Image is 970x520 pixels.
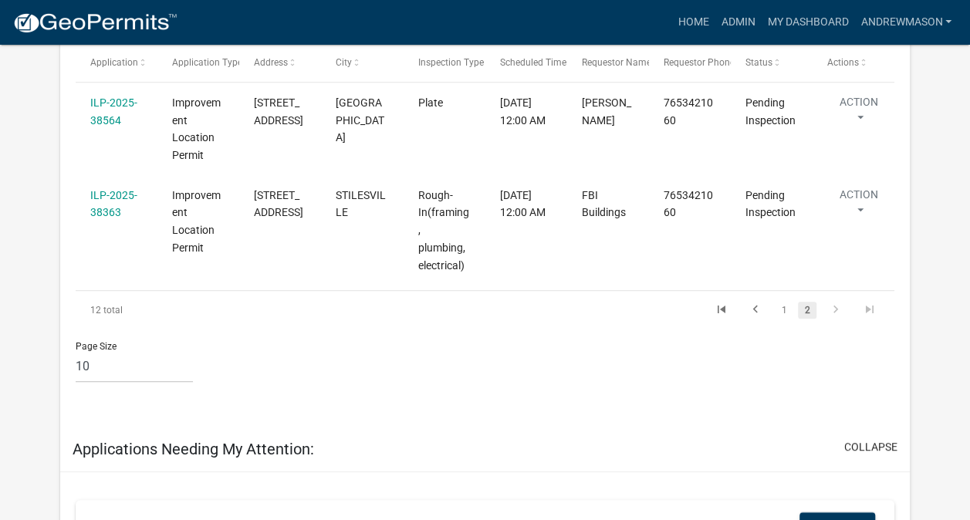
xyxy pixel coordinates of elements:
[417,57,483,68] span: Inspection Type
[827,57,859,68] span: Actions
[741,302,770,319] a: go to previous page
[772,297,796,323] li: page 1
[336,57,352,68] span: City
[90,189,137,219] a: ILP-2025-38363
[745,96,796,127] span: Pending Inspection
[500,57,566,68] span: Scheduled Time
[157,44,239,81] datatable-header-cell: Application Type
[796,297,819,323] li: page 2
[76,44,157,81] datatable-header-cell: Application
[90,57,138,68] span: Application
[172,57,242,68] span: Application Type
[500,189,546,219] span: 09/16/2025, 12:00 AM
[821,302,850,319] a: go to next page
[827,187,891,225] button: Action
[500,96,546,127] span: 09/16/2025, 12:00 AM
[254,189,303,219] span: 10972 W HORSE BARN RD
[403,44,485,81] datatable-header-cell: Inspection Type
[582,189,626,219] span: FBI Buildings
[336,189,386,219] span: STILESVILLE
[336,96,384,144] span: MARTINSVILLE
[715,8,761,37] a: Admin
[731,44,813,81] datatable-header-cell: Status
[566,44,648,81] datatable-header-cell: Requestor Name
[855,302,884,319] a: go to last page
[172,189,221,254] span: Improvement Location Permit
[582,96,631,127] span: NICK PARKS
[664,96,713,127] span: 7653421060
[707,302,736,319] a: go to first page
[90,96,137,127] a: ILP-2025-38564
[798,302,816,319] a: 2
[671,8,715,37] a: Home
[254,96,303,127] span: 2420 GOOSE CREEK RD
[664,57,735,68] span: Requestor Phone
[761,8,854,37] a: My Dashboard
[321,44,403,81] datatable-header-cell: City
[485,44,566,81] datatable-header-cell: Scheduled Time
[76,291,237,329] div: 12 total
[417,96,442,109] span: Plate
[254,57,288,68] span: Address
[827,94,891,133] button: Action
[417,189,468,272] span: Rough-In(framing, plumbing,electrical)
[582,57,651,68] span: Requestor Name
[172,96,221,161] span: Improvement Location Permit
[775,302,793,319] a: 1
[745,57,772,68] span: Status
[649,44,731,81] datatable-header-cell: Requestor Phone
[664,189,713,219] span: 7653421060
[813,44,894,81] datatable-header-cell: Actions
[854,8,958,37] a: AndrewMason
[745,189,796,219] span: Pending Inspection
[239,44,321,81] datatable-header-cell: Address
[73,440,314,458] h5: Applications Needing My Attention:
[844,439,897,455] button: collapse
